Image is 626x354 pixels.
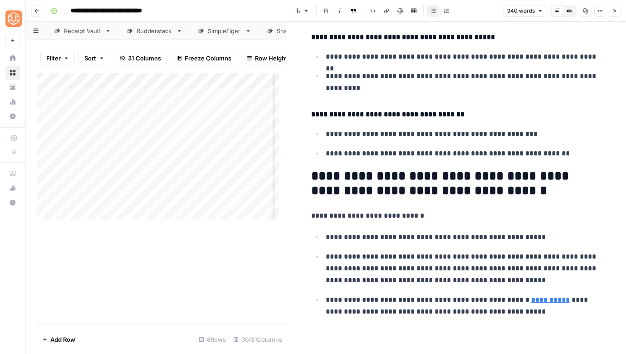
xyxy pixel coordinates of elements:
div: 30/31 Columns [230,332,286,347]
button: Filter [40,51,75,65]
div: Snap Projections [277,26,324,35]
a: Browse [5,65,20,80]
a: Snap Projections [259,22,342,40]
span: 31 Columns [128,54,161,63]
button: Help + Support [5,195,20,210]
span: Sort [84,54,96,63]
div: SimpleTiger [208,26,241,35]
button: Add Row [37,332,81,347]
button: 31 Columns [114,51,167,65]
span: Freeze Columns [185,54,231,63]
a: AirOps Academy [5,166,20,181]
a: Settings [5,109,20,124]
div: 8 Rows [195,332,230,347]
button: Freeze Columns [171,51,237,65]
span: Filter [46,54,61,63]
div: Rudderstack [137,26,172,35]
span: Row Height [255,54,288,63]
span: Add Row [50,335,75,344]
button: Workspace: SimpleTiger [5,7,20,30]
button: Sort [78,51,110,65]
div: What's new? [6,181,20,195]
a: Usage [5,95,20,109]
a: Receipt Vault [46,22,119,40]
button: 940 words [503,5,547,17]
button: What's new? [5,181,20,195]
a: SimpleTiger [190,22,259,40]
a: Your Data [5,80,20,95]
span: 940 words [507,7,535,15]
a: Home [5,51,20,65]
img: SimpleTiger Logo [5,10,22,27]
div: Receipt Vault [64,26,101,35]
button: Row Height [241,51,293,65]
a: Rudderstack [119,22,190,40]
